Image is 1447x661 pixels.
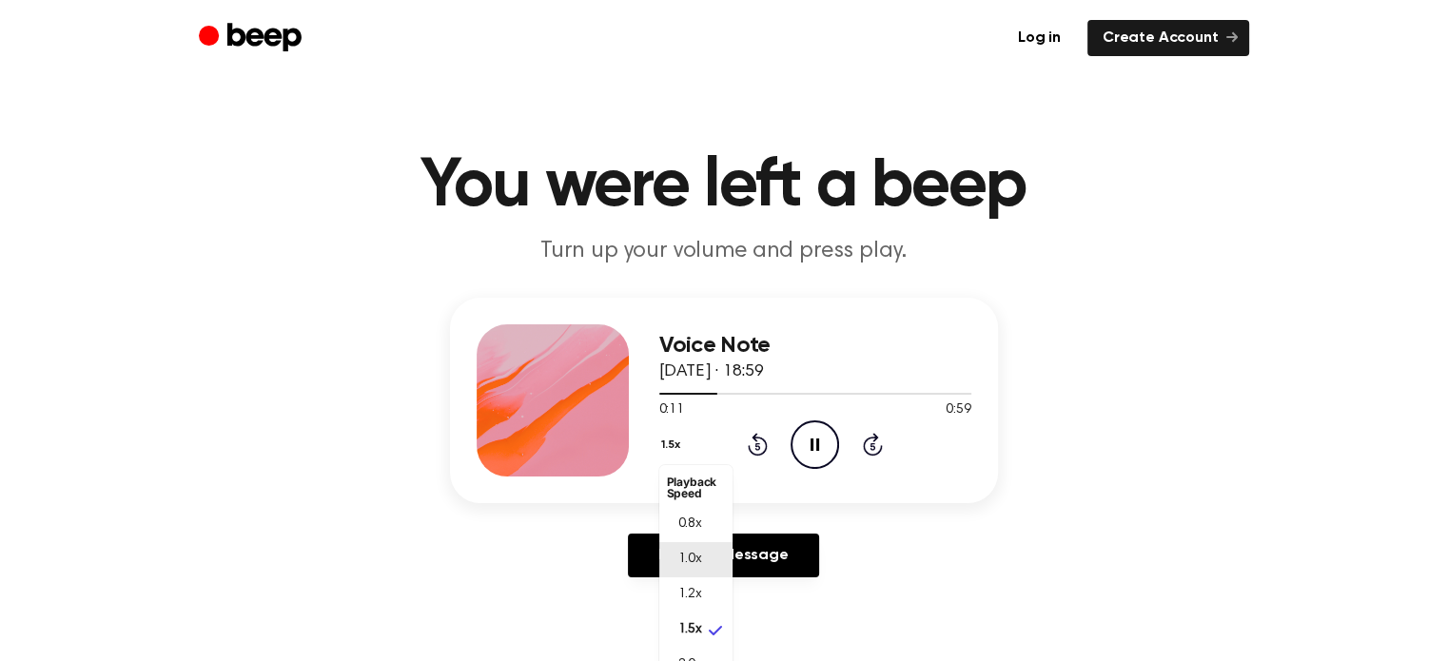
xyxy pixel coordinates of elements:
a: Create Account [1087,20,1249,56]
span: 0:11 [659,400,684,420]
a: Beep [199,20,306,57]
h3: Voice Note [659,333,971,359]
span: 1.0x [678,550,702,570]
li: Playback Speed [659,469,733,507]
button: 1.5x [659,429,688,461]
span: 1.2x [678,585,702,605]
a: Log in [1003,20,1076,56]
span: 1.5x [678,620,702,640]
span: [DATE] · 18:59 [659,363,764,380]
span: 0.8x [678,515,702,535]
a: Reply to Message [628,534,818,577]
h1: You were left a beep [237,152,1211,221]
span: 0:59 [946,400,970,420]
p: Turn up your volume and press play. [359,236,1089,267]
